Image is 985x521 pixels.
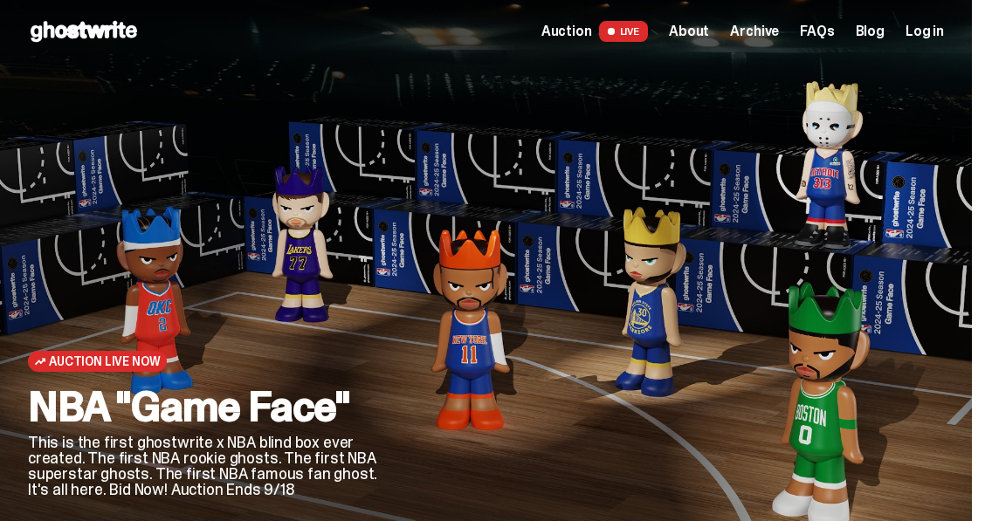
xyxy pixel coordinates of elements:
[669,24,709,38] a: About
[856,24,885,38] a: Blog
[906,24,944,38] a: Log in
[49,354,160,368] span: Auction Live Now
[800,24,834,38] a: FAQs
[28,435,398,497] p: This is the first ghostwrite x NBA blind box ever created. The first NBA rookie ghosts. The first...
[541,24,592,38] span: Auction
[541,21,648,42] a: Auction LIVE
[599,21,649,42] span: LIVE
[730,24,779,38] a: Archive
[28,386,398,428] h2: NBA "Game Face"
